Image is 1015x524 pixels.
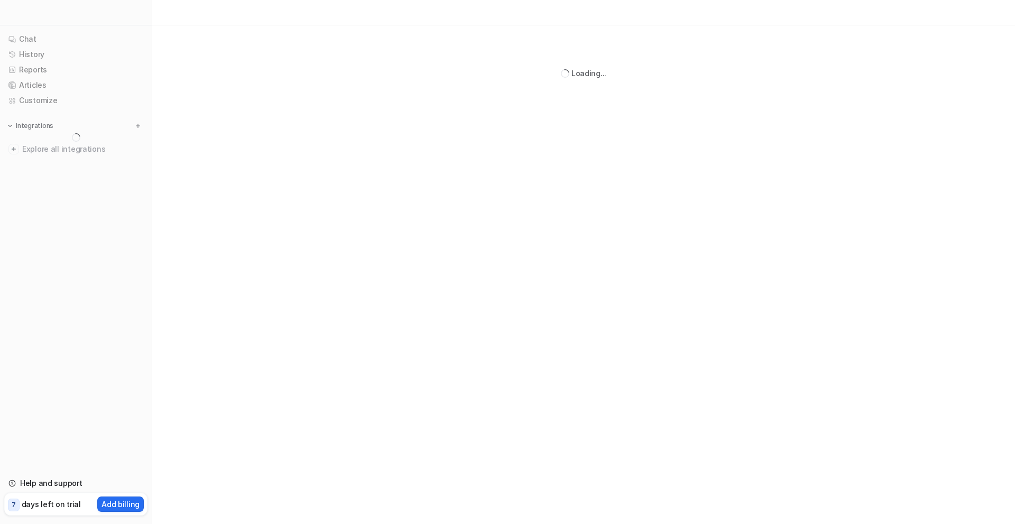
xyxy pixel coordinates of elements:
[8,144,19,154] img: explore all integrations
[101,499,140,510] p: Add billing
[134,122,142,130] img: menu_add.svg
[571,68,606,79] div: Loading...
[4,476,147,491] a: Help and support
[4,32,147,47] a: Chat
[16,122,53,130] p: Integrations
[4,93,147,108] a: Customize
[97,497,144,512] button: Add billing
[4,121,57,131] button: Integrations
[22,141,143,158] span: Explore all integrations
[4,47,147,62] a: History
[4,142,147,157] a: Explore all integrations
[12,500,16,510] p: 7
[6,122,14,130] img: expand menu
[4,78,147,93] a: Articles
[4,62,147,77] a: Reports
[22,499,81,510] p: days left on trial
